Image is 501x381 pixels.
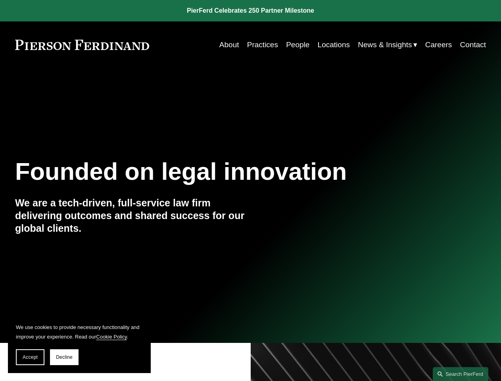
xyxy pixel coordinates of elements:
h4: We are a tech-driven, full-service law firm delivering outcomes and shared success for our global... [15,197,251,235]
a: Locations [318,37,350,52]
button: Decline [50,349,79,365]
a: folder dropdown [358,37,417,52]
button: Accept [16,349,44,365]
span: Decline [56,354,73,360]
a: Cookie Policy [96,334,127,340]
a: Practices [247,37,278,52]
span: News & Insights [358,38,412,52]
a: Contact [460,37,486,52]
a: Search this site [433,367,488,381]
a: People [286,37,309,52]
span: Accept [23,354,38,360]
section: Cookie banner [8,315,151,373]
a: Careers [425,37,452,52]
p: We use cookies to provide necessary functionality and improve your experience. Read our . [16,323,143,341]
h1: Founded on legal innovation [15,158,407,185]
a: About [219,37,239,52]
